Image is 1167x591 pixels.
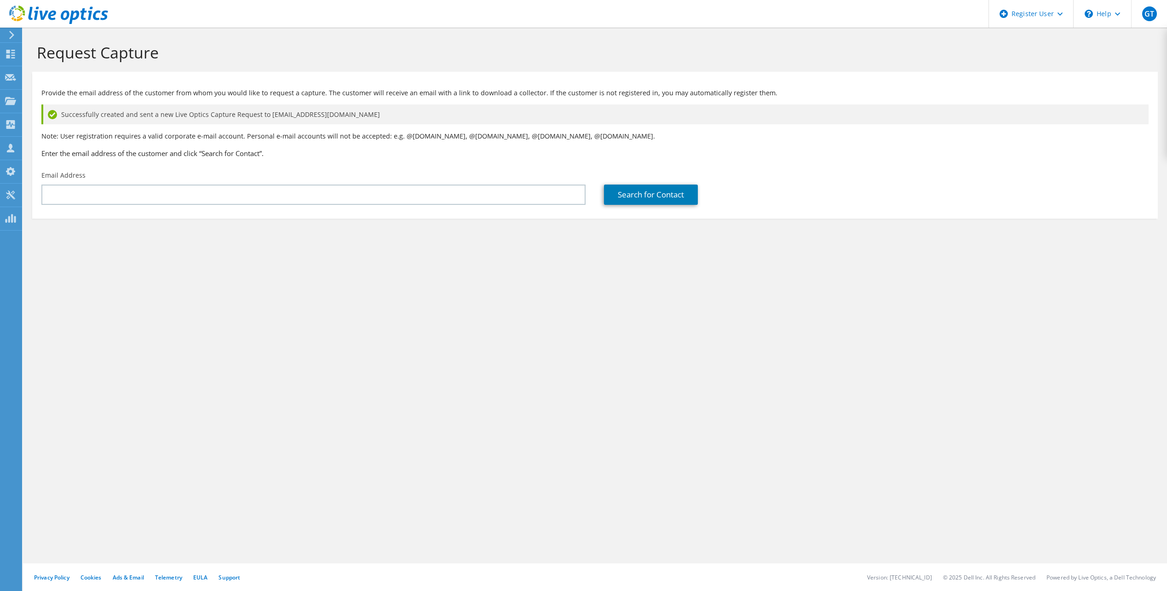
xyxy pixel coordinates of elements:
[61,110,380,120] span: Successfully created and sent a new Live Optics Capture Request to [EMAIL_ADDRESS][DOMAIN_NAME]
[193,574,207,581] a: EULA
[1085,10,1093,18] svg: \n
[867,574,932,581] li: Version: [TECHNICAL_ID]
[113,574,144,581] a: Ads & Email
[1142,6,1157,21] span: GT
[37,43,1149,62] h1: Request Capture
[1046,574,1156,581] li: Powered by Live Optics, a Dell Technology
[41,88,1149,98] p: Provide the email address of the customer from whom you would like to request a capture. The cust...
[34,574,69,581] a: Privacy Policy
[604,185,698,205] a: Search for Contact
[41,148,1149,158] h3: Enter the email address of the customer and click “Search for Contact”.
[41,131,1149,141] p: Note: User registration requires a valid corporate e-mail account. Personal e-mail accounts will ...
[80,574,102,581] a: Cookies
[218,574,240,581] a: Support
[155,574,182,581] a: Telemetry
[41,171,86,180] label: Email Address
[943,574,1035,581] li: © 2025 Dell Inc. All Rights Reserved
